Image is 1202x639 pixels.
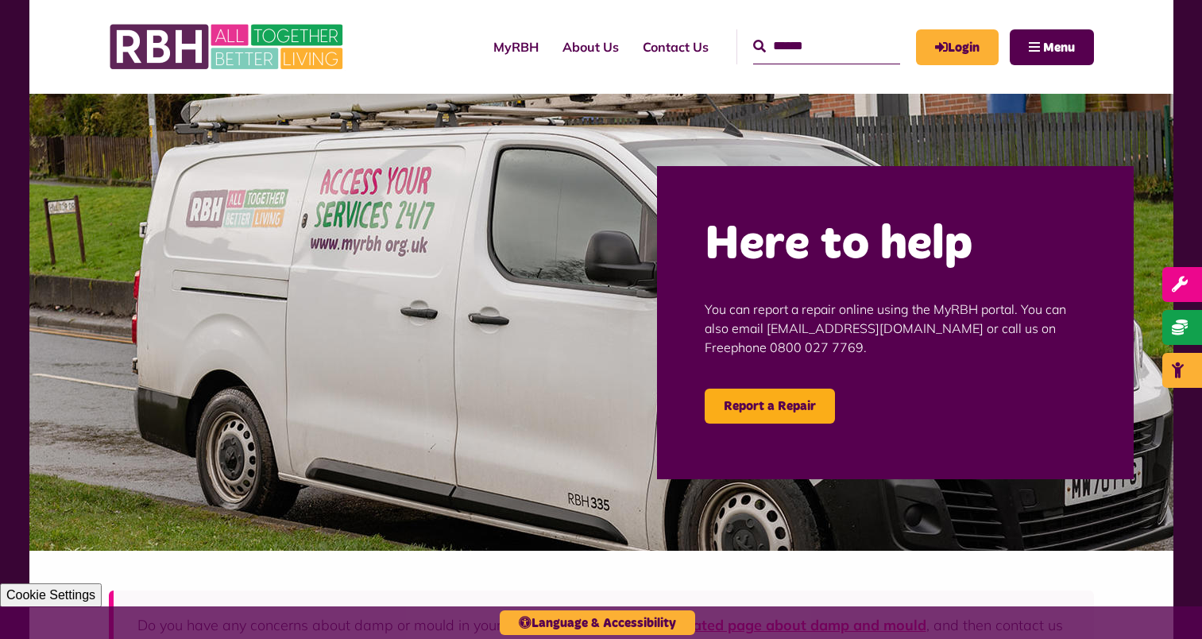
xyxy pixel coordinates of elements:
button: Language & Accessibility [500,610,695,635]
p: You can report a repair online using the MyRBH portal. You can also email [EMAIL_ADDRESS][DOMAIN_... [705,276,1086,381]
img: Repairs 6 [29,94,1173,551]
span: Menu [1043,41,1075,54]
a: Contact Us [631,25,721,68]
a: MyRBH [916,29,999,65]
button: Navigation [1010,29,1094,65]
img: RBH [109,16,347,78]
a: MyRBH [481,25,551,68]
a: About Us [551,25,631,68]
h2: Here to help [705,214,1086,276]
a: Report a Repair [705,389,835,424]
